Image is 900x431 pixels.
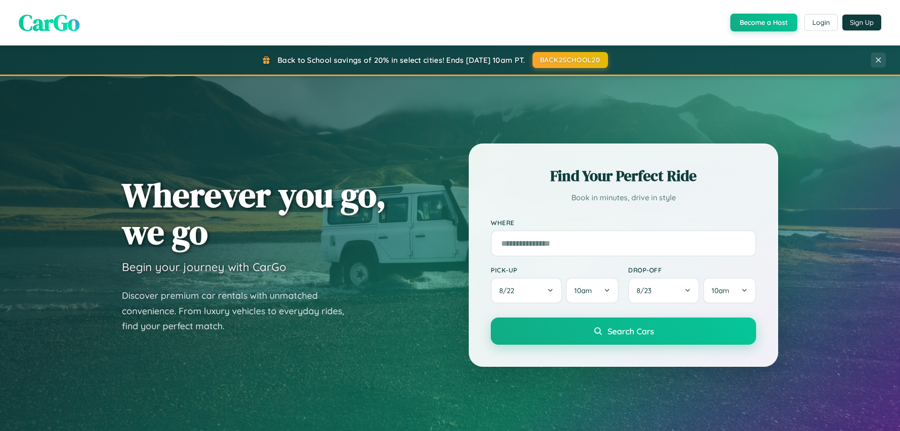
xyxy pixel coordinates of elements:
span: Back to School savings of 20% in select cities! Ends [DATE] 10am PT. [277,55,525,65]
button: Become a Host [730,14,797,31]
span: 10am [574,286,592,295]
label: Where [491,219,756,227]
button: 8/22 [491,278,562,303]
button: 10am [566,278,619,303]
label: Drop-off [628,266,756,274]
span: 8 / 22 [499,286,519,295]
p: Discover premium car rentals with unmatched convenience. From luxury vehicles to everyday rides, ... [122,288,356,334]
h3: Begin your journey with CarGo [122,260,286,274]
span: CarGo [19,7,80,38]
button: 8/23 [628,278,699,303]
p: Book in minutes, drive in style [491,191,756,204]
span: 8 / 23 [637,286,656,295]
h1: Wherever you go, we go [122,176,386,250]
h2: Find Your Perfect Ride [491,166,756,186]
button: Search Cars [491,318,756,345]
button: 10am [703,278,756,303]
button: BACK2SCHOOL20 [532,52,608,68]
span: 10am [712,286,729,295]
span: Search Cars [607,326,654,336]
button: Login [804,14,838,31]
button: Sign Up [842,15,881,30]
label: Pick-up [491,266,619,274]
